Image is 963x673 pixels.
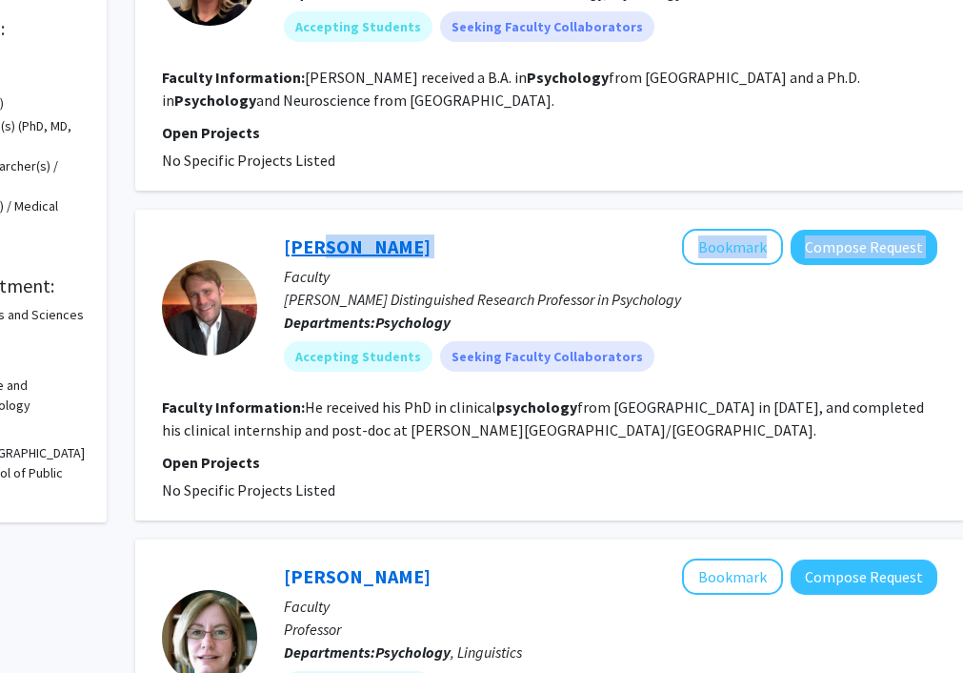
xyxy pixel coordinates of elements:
[284,618,937,641] p: Professor
[284,564,431,588] a: [PERSON_NAME]
[440,341,654,372] mat-chip: Seeking Faculty Collaborators
[375,313,451,332] b: Psychology
[162,121,937,144] p: Open Projects
[162,451,937,474] p: Open Projects
[375,642,522,662] span: , Linguistics
[496,398,577,417] b: psychology
[162,68,305,87] b: Faculty Information:
[791,230,937,265] button: Compose Request to Michael Treadway
[284,341,432,372] mat-chip: Accepting Students
[284,313,375,332] b: Departments:
[162,151,335,170] span: No Specific Projects Listed
[682,559,783,595] button: Add Lynne Nygaard to Bookmarks
[284,642,375,662] b: Departments:
[527,68,609,87] b: Psychology
[284,265,937,288] p: Faculty
[284,235,431,258] a: [PERSON_NAME]
[440,11,654,42] mat-chip: Seeking Faculty Collaborators
[375,642,451,662] b: Psychology
[162,398,305,417] b: Faculty Information:
[682,229,783,265] button: Add Michael Treadway to Bookmarks
[14,587,81,659] iframe: Chat
[162,398,924,439] fg-read-more: He received his PhD in clinical from [GEOGRAPHIC_DATA] in [DATE], and completed his clinical inte...
[284,11,432,42] mat-chip: Accepting Students
[174,91,256,110] b: Psychology
[162,480,335,500] span: No Specific Projects Listed
[284,288,937,311] p: [PERSON_NAME] Distinguished Research Professor in Psychology
[162,68,860,110] fg-read-more: [PERSON_NAME] received a B.A. in from [GEOGRAPHIC_DATA] and a Ph.D. in and Neuroscience from [GEO...
[284,595,937,618] p: Faculty
[791,560,937,595] button: Compose Request to Lynne Nygaard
